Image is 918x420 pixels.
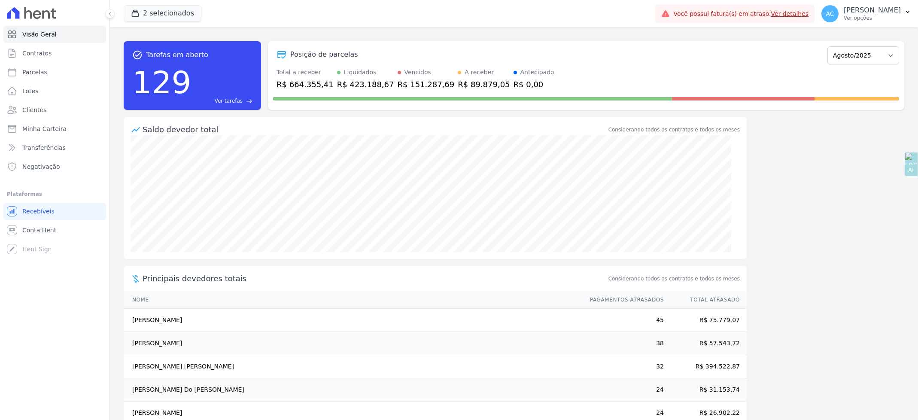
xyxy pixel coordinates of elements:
span: Tarefas em aberto [146,50,208,60]
span: Considerando todos os contratos e todos os meses [608,275,740,283]
td: 38 [582,332,664,355]
span: Você possui fatura(s) em atraso. [673,9,809,18]
div: Liquidados [344,68,377,77]
div: R$ 151.287,69 [398,79,455,90]
td: R$ 394.522,87 [664,355,747,378]
td: [PERSON_NAME] [PERSON_NAME] [124,355,582,378]
div: Saldo devedor total [143,124,607,135]
p: [PERSON_NAME] [844,6,901,15]
span: Minha Carteira [22,125,67,133]
div: Considerando todos os contratos e todos os meses [608,126,740,134]
span: Principais devedores totais [143,273,607,284]
span: Contratos [22,49,52,58]
a: Transferências [3,139,106,156]
th: Pagamentos Atrasados [582,291,664,309]
button: 2 selecionados [124,5,201,21]
span: Visão Geral [22,30,57,39]
span: Ver tarefas [215,97,243,105]
span: Transferências [22,143,66,152]
a: Minha Carteira [3,120,106,137]
span: Conta Hent [22,226,56,234]
div: Posição de parcelas [290,49,358,60]
a: Conta Hent [3,222,106,239]
div: R$ 89.879,05 [458,79,510,90]
th: Total Atrasado [664,291,747,309]
a: Contratos [3,45,106,62]
div: Plataformas [7,189,103,199]
a: Lotes [3,82,106,100]
div: Vencidos [404,68,431,77]
button: AC [PERSON_NAME] Ver opções [815,2,918,26]
div: Antecipado [520,68,554,77]
a: Recebíveis [3,203,106,220]
th: Nome [124,291,582,309]
a: Ver tarefas east [195,97,252,105]
div: A receber [465,68,494,77]
span: Parcelas [22,68,47,76]
span: Clientes [22,106,46,114]
div: Total a receber [277,68,334,77]
span: AC [826,11,834,17]
div: R$ 664.355,41 [277,79,334,90]
span: Negativação [22,162,60,171]
a: Ver detalhes [771,10,809,17]
a: Parcelas [3,64,106,81]
p: Ver opções [844,15,901,21]
span: Lotes [22,87,39,95]
a: Negativação [3,158,106,175]
td: 32 [582,355,664,378]
a: Visão Geral [3,26,106,43]
td: 45 [582,309,664,332]
td: [PERSON_NAME] [124,332,582,355]
span: Recebíveis [22,207,55,216]
td: 24 [582,378,664,402]
td: R$ 31.153,74 [664,378,747,402]
td: [PERSON_NAME] Do [PERSON_NAME] [124,378,582,402]
td: R$ 57.543,72 [664,332,747,355]
div: R$ 0,00 [514,79,554,90]
div: 129 [132,60,191,105]
span: east [246,98,252,104]
a: Clientes [3,101,106,119]
div: R$ 423.188,67 [337,79,394,90]
span: task_alt [132,50,143,60]
td: R$ 75.779,07 [664,309,747,332]
td: [PERSON_NAME] [124,309,582,332]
